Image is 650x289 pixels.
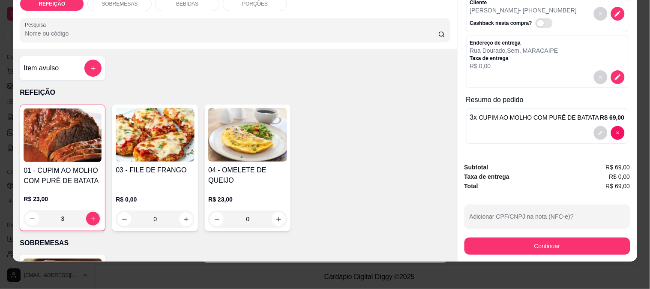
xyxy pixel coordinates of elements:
[606,163,630,172] span: R$ 69,00
[470,62,558,70] p: R$ 0,00
[464,183,478,190] strong: Total
[24,166,102,186] h4: 01 - CUPIM AO MOLHO COM PURÊ DE BATATA
[470,216,625,224] input: Adicionar CPF/CNPJ na nota (NFC-e)?
[606,181,630,191] span: R$ 69,00
[594,7,608,21] button: decrease-product-quantity
[84,60,102,77] button: add-separate-item
[464,173,510,180] strong: Taxa de entrega
[116,195,195,204] p: R$ 0,00
[479,114,599,121] span: CUPIM AO MOLHO COM PURÊ DE BATATA
[116,165,195,175] h4: 03 - FILE DE FRANGO
[24,195,102,203] p: R$ 23,00
[536,18,556,28] label: Automatic updates
[176,0,198,7] p: BEBIDAS
[24,63,59,73] h4: Item avulso
[470,112,599,123] p: 3 x
[24,108,102,162] img: product-image
[609,172,630,181] span: R$ 0,00
[208,195,287,204] p: R$ 23,00
[102,0,138,7] p: SOBREMESAS
[470,55,558,62] p: Taxa de entrega
[611,7,625,21] button: decrease-product-quantity
[25,21,49,28] label: Pesquisa
[20,238,450,248] p: SOBREMESAS
[594,126,608,140] button: decrease-product-quantity
[25,29,438,38] input: Pesquisa
[470,20,532,27] p: Cashback nesta compra?
[39,0,65,7] p: REFEIÇÃO
[20,87,450,98] p: REFEIÇÃO
[464,238,630,255] button: Continuar
[208,165,287,186] h4: 04 - OMELETE DE QUEIJO
[470,39,558,46] p: Endereço de entrega
[242,0,268,7] p: PORÇÕES
[600,113,625,122] p: R$ 69,00
[466,95,629,105] p: Resumo do pedido
[208,108,287,162] img: product-image
[116,108,195,162] img: product-image
[470,6,577,15] p: [PERSON_NAME] - [PHONE_NUMBER]
[611,126,625,140] button: decrease-product-quantity
[470,46,558,55] p: Rua Dourado , Sem , MARACAIPE
[464,164,488,171] strong: Subtotal
[594,70,608,84] button: decrease-product-quantity
[611,70,625,84] button: decrease-product-quantity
